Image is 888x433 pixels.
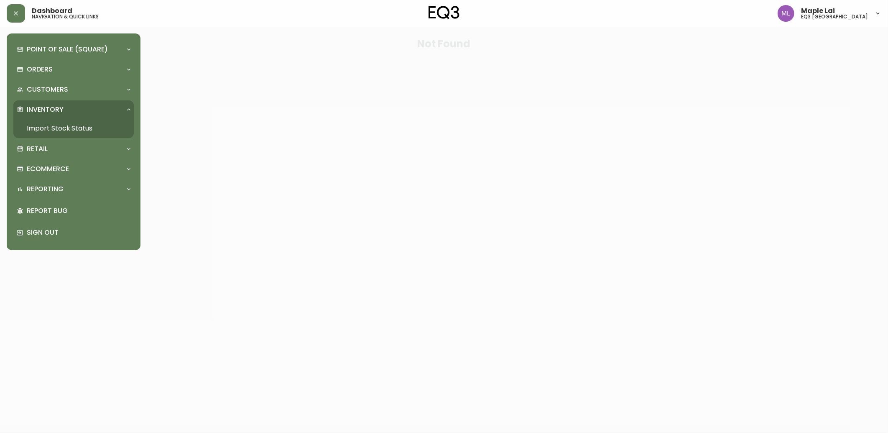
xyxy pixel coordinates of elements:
p: Reporting [27,184,64,194]
p: Orders [27,65,53,74]
h5: eq3 [GEOGRAPHIC_DATA] [801,14,868,19]
p: Report Bug [27,206,130,215]
p: Inventory [27,105,64,114]
img: logo [429,6,459,19]
p: Point of Sale (Square) [27,45,108,54]
div: Reporting [13,180,134,198]
div: Retail [13,140,134,158]
h5: navigation & quick links [32,14,99,19]
span: Maple Lai [801,8,835,14]
div: Sign Out [13,222,134,243]
span: Dashboard [32,8,72,14]
img: 61e28cffcf8cc9f4e300d877dd684943 [778,5,794,22]
p: Customers [27,85,68,94]
div: Inventory [13,100,134,119]
div: Report Bug [13,200,134,222]
div: Ecommerce [13,160,134,178]
a: Import Stock Status [13,119,134,138]
div: Orders [13,60,134,79]
div: Point of Sale (Square) [13,40,134,59]
p: Ecommerce [27,164,69,174]
div: Customers [13,80,134,99]
p: Retail [27,144,48,154]
p: Sign Out [27,228,130,237]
